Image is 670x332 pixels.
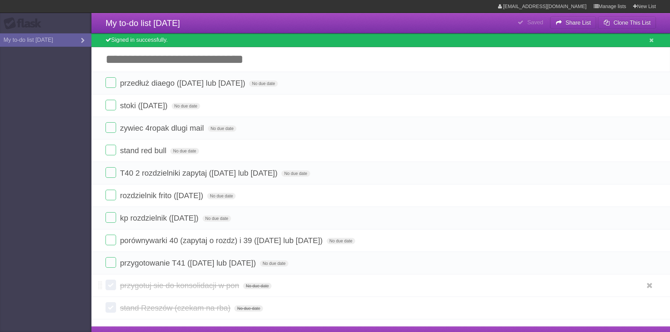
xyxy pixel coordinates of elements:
[234,305,263,312] span: No due date
[120,79,247,87] span: przedłuż diaego ([DATE] lub [DATE])
[613,20,651,26] b: Clone This List
[550,17,596,29] button: Share List
[120,169,279,177] span: T40 2 rozdzielniki zapytaj ([DATE] lub [DATE])
[566,20,591,26] b: Share List
[260,260,288,267] span: No due date
[172,103,200,109] span: No due date
[243,283,272,289] span: No due date
[527,19,543,25] b: Saved
[106,280,116,290] label: Done
[106,302,116,313] label: Done
[4,17,46,30] div: Flask
[120,124,205,132] span: zywiec 4ropak dlugi mail
[207,193,236,199] span: No due date
[120,191,205,200] span: rozdzielnik frito ([DATE])
[106,257,116,268] label: Done
[106,190,116,200] label: Done
[120,304,232,312] span: stand Rzeszów (czekam na rba)
[249,80,277,87] span: No due date
[106,145,116,155] label: Done
[120,236,324,245] span: porównywarki 40 (zapytaj o rozdz) i 39 ([DATE] lub [DATE])
[120,101,169,110] span: stoki ([DATE])
[203,215,231,222] span: No due date
[106,212,116,223] label: Done
[120,281,241,290] span: przygotuj sie do konsolidacji w pon
[106,100,116,110] label: Done
[120,146,168,155] span: stand red bull
[91,33,670,47] div: Signed in successfully.
[106,122,116,133] label: Done
[106,18,180,28] span: My to-do list [DATE]
[120,214,200,222] span: kp rozdzielnik ([DATE])
[106,77,116,88] label: Done
[327,238,355,244] span: No due date
[281,170,310,177] span: No due date
[106,235,116,245] label: Done
[120,259,257,267] span: przygotowanie T41 ([DATE] lub [DATE])
[170,148,199,154] span: No due date
[598,17,656,29] button: Clone This List
[106,167,116,178] label: Done
[208,125,236,132] span: No due date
